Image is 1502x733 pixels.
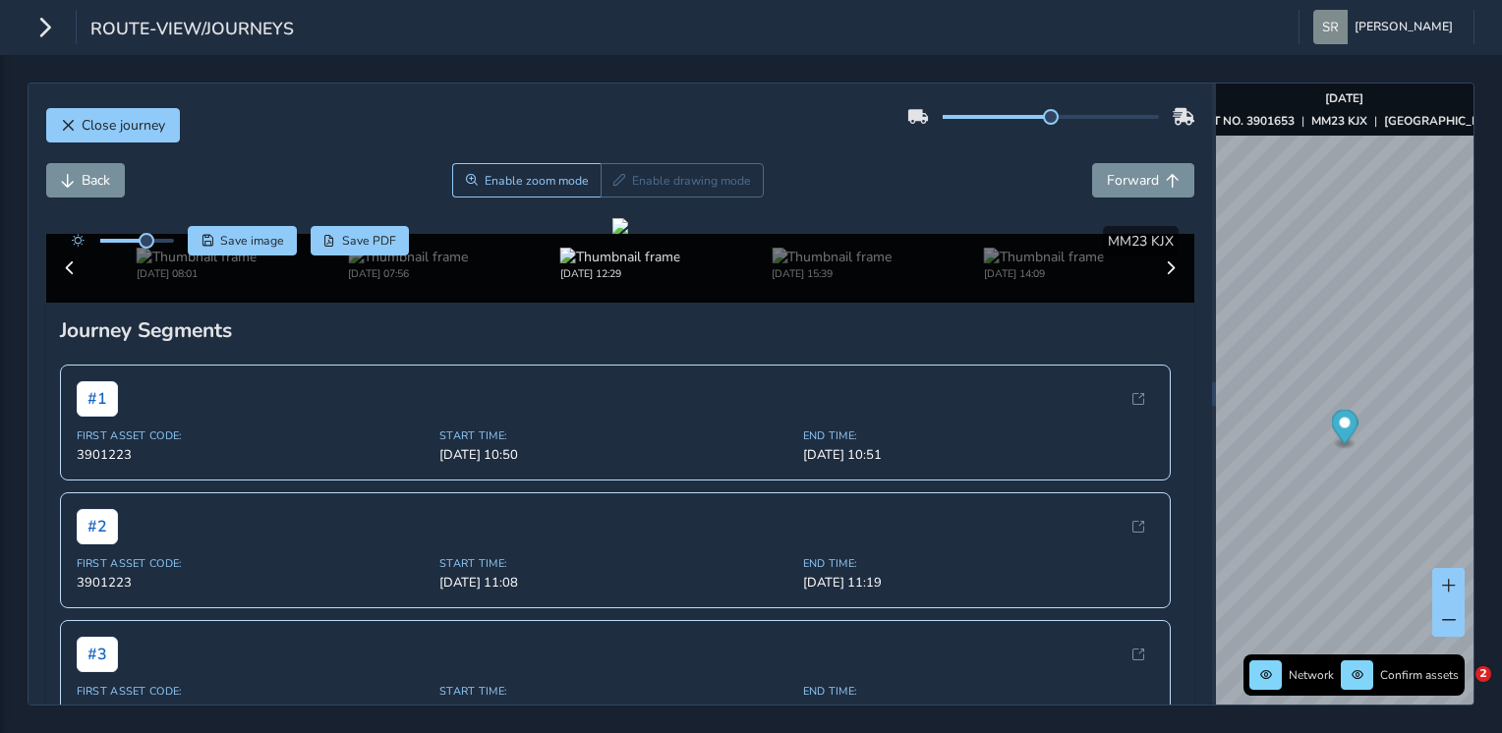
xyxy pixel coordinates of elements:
[137,266,257,281] div: [DATE] 08:01
[803,684,1155,699] span: End Time:
[560,248,680,266] img: Thumbnail frame
[342,233,396,249] span: Save PDF
[803,574,1155,592] span: [DATE] 11:19
[77,637,118,672] span: # 3
[485,173,589,189] span: Enable zoom mode
[1380,667,1459,683] span: Confirm assets
[1182,113,1295,129] strong: ASSET NO. 3901653
[803,702,1155,719] span: [DATE] 11:35
[803,428,1155,443] span: End Time:
[77,428,429,443] span: First Asset Code:
[439,702,791,719] span: [DATE] 11:31
[77,702,429,719] span: 3900582
[82,171,110,190] span: Back
[77,574,429,592] span: 3901223
[90,17,294,44] span: route-view/journeys
[803,446,1155,464] span: [DATE] 10:51
[1435,666,1482,713] iframe: Intercom live chat
[220,233,284,249] span: Save image
[1108,232,1174,251] span: MM23 KJX
[803,556,1155,571] span: End Time:
[60,316,1182,344] div: Journey Segments
[772,266,892,281] div: [DATE] 15:39
[311,226,410,255] button: PDF
[772,248,892,266] img: Thumbnail frame
[452,163,601,197] button: Zoom
[77,556,429,571] span: First Asset Code:
[439,574,791,592] span: [DATE] 11:08
[348,248,468,266] img: Thumbnail frame
[1355,10,1453,44] span: [PERSON_NAME]
[1311,113,1367,129] strong: MM23 KJX
[1313,10,1460,44] button: [PERSON_NAME]
[77,684,429,699] span: First Asset Code:
[348,266,468,281] div: [DATE] 07:56
[439,446,791,464] span: [DATE] 10:50
[1092,163,1194,197] button: Forward
[46,163,125,197] button: Back
[46,108,180,142] button: Close journey
[984,248,1104,266] img: Thumbnail frame
[77,381,118,417] span: # 1
[77,446,429,464] span: 3901223
[439,684,791,699] span: Start Time:
[188,226,297,255] button: Save
[560,266,680,281] div: [DATE] 12:29
[1289,667,1334,683] span: Network
[77,509,118,544] span: # 2
[1331,410,1358,450] div: Map marker
[137,248,257,266] img: Thumbnail frame
[1325,90,1363,106] strong: [DATE]
[1313,10,1348,44] img: diamond-layout
[1107,171,1159,190] span: Forward
[439,428,791,443] span: Start Time:
[984,266,1104,281] div: [DATE] 14:09
[82,116,165,135] span: Close journey
[439,556,791,571] span: Start Time:
[1475,666,1491,682] span: 2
